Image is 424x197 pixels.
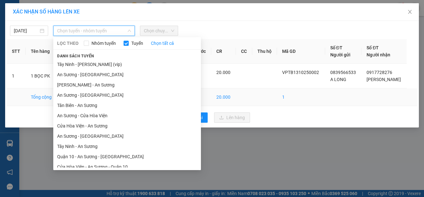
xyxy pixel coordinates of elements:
[252,39,277,64] th: Thu hộ
[367,77,401,82] span: [PERSON_NAME]
[53,90,201,100] li: An Sương - [GEOGRAPHIC_DATA]
[7,39,26,64] th: STT
[53,121,201,131] li: Cửa Hòa Viện - An Sương
[57,26,131,36] span: Chọn tuyến - nhóm tuyến
[53,53,98,59] span: Danh sách tuyến
[151,40,174,47] a: Chọn tất cả
[32,41,67,45] span: VPTB1310250002
[277,88,325,106] td: 1
[53,152,201,162] li: Quận 10 - An Sương - [GEOGRAPHIC_DATA]
[401,3,419,21] button: Close
[144,26,174,36] span: Chọn chuyến
[2,41,67,45] span: [PERSON_NAME]:
[2,46,39,50] span: In ngày:
[211,39,236,64] th: CR
[13,9,80,15] span: XÁC NHẬN SỐ HÀNG LÊN XE
[53,111,201,121] li: An Sương - Cửa Hòa Viện
[277,39,325,64] th: Mã GD
[330,52,350,57] span: Người gửi
[330,77,346,82] span: A LONG
[53,141,201,152] li: Tây Ninh - An Sương
[57,40,79,47] span: LỌC THEO
[7,64,26,88] td: 1
[211,88,236,106] td: 20.000
[216,70,230,75] span: 20.000
[26,64,57,88] td: 1 BỌC PK
[330,45,342,50] span: Số ĐT
[51,10,86,18] span: Bến xe [GEOGRAPHIC_DATA]
[26,39,57,64] th: Tên hàng
[53,100,201,111] li: Tân Biên - An Sương
[17,35,79,40] span: -----------------------------------------
[282,70,319,75] span: VPTB1310250002
[89,40,118,47] span: Nhóm tuyến
[236,39,252,64] th: CC
[14,46,39,50] span: 11:18:03 [DATE]
[2,4,31,32] img: logo
[367,45,379,50] span: Số ĐT
[51,19,88,27] span: 01 Võ Văn Truyện, KP.1, Phường 2
[53,70,201,80] li: An Sương - [GEOGRAPHIC_DATA]
[53,59,201,70] li: Tây Ninh - [PERSON_NAME] (vip)
[330,70,356,75] span: 0839566533
[407,9,412,14] span: close
[367,52,390,57] span: Người nhận
[53,131,201,141] li: An Sương - [GEOGRAPHIC_DATA]
[51,4,88,9] strong: ĐỒNG PHƯỚC
[26,88,57,106] td: Tổng cộng
[14,27,39,34] input: 13/10/2025
[51,29,79,32] span: Hotline: 19001152
[127,29,131,33] span: down
[214,112,250,123] button: uploadLên hàng
[129,40,146,47] span: Tuyến
[53,162,201,172] li: Cửa Hòa Viện - An Sương - Quận 10
[367,70,392,75] span: 0917728276
[53,80,201,90] li: [PERSON_NAME] - An Sương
